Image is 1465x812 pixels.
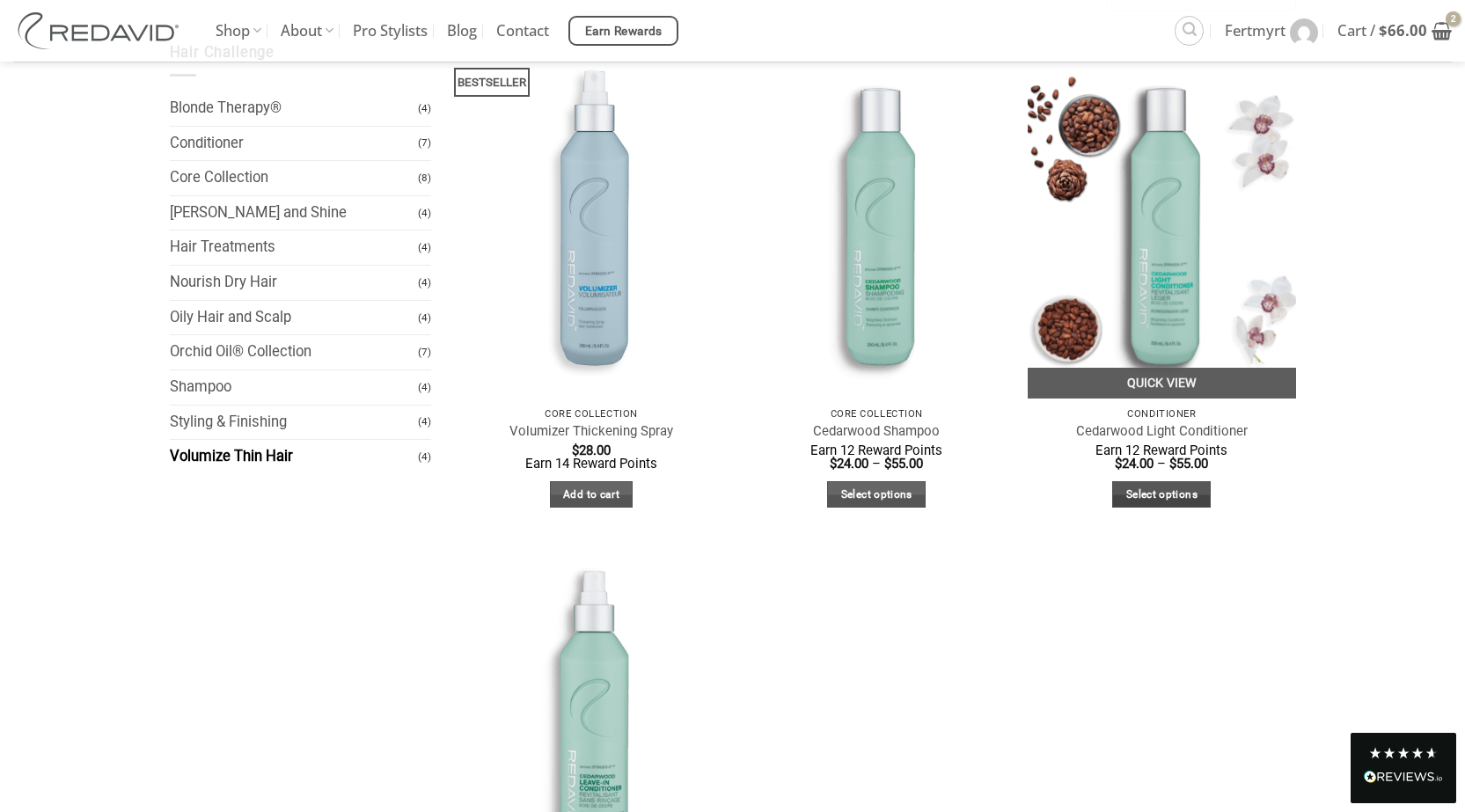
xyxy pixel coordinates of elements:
[830,456,868,472] bdi: 24.00
[509,423,673,440] a: Volumizer Thickening Spray
[568,16,678,46] a: Earn Rewards
[170,335,419,369] a: Orchid Oil® Collection
[170,266,419,300] a: Nourish Dry Hair
[1337,9,1427,53] span: Cart /
[1115,456,1122,472] span: $
[751,408,1002,420] p: Core Collection
[1076,423,1248,440] a: Cedarwood Light Conditioner
[466,408,717,420] p: Core Collection
[1036,408,1287,420] p: Conditioner
[1169,456,1208,472] bdi: 55.00
[884,456,923,472] bdi: 55.00
[170,440,419,474] a: Volumize Thin Hair
[170,161,419,195] a: Core Collection
[170,370,419,405] a: Shampoo
[830,456,837,472] span: $
[1364,767,1443,790] div: Read All Reviews
[743,41,1011,399] img: REDAVID Cedarwood Shampoo - 1
[1112,481,1211,508] a: Select options for “Cedarwood Light Conditioner”
[884,456,891,472] span: $
[1364,771,1443,783] img: REVIEWS.io
[1115,456,1154,472] bdi: 24.00
[170,196,419,230] a: [PERSON_NAME] and Shine
[418,406,431,437] span: (4)
[1379,20,1388,40] span: $
[525,456,657,472] span: Earn 14 Reward Points
[572,443,579,458] span: $
[572,443,611,458] bdi: 28.00
[170,406,419,440] a: Styling & Finishing
[1225,9,1286,53] span: Fertmyrt
[1028,368,1296,399] a: Quick View
[418,128,431,158] span: (7)
[550,481,634,508] a: Add to cart: “Volumizer Thickening Spray”
[170,230,419,265] a: Hair Treatments
[1351,733,1456,803] div: Read All Reviews
[418,93,431,124] span: (4)
[170,127,419,161] a: Conditioner
[1379,20,1427,40] bdi: 66.00
[170,91,419,126] a: Blonde Therapy®
[1095,443,1227,458] span: Earn 12 Reward Points
[418,303,431,333] span: (4)
[418,163,431,194] span: (8)
[13,12,189,49] img: REDAVID Salon Products | United States
[1368,746,1439,760] div: 4.8 Stars
[1028,41,1296,399] img: REDAVID Cedarwood Light Conditioner
[1157,456,1166,472] span: –
[1175,16,1204,45] a: Search
[458,41,726,399] img: REDAVID Volumizer Thickening Spray - 1 1
[418,267,431,298] span: (4)
[1169,456,1176,472] span: $
[418,198,431,229] span: (4)
[585,22,663,41] span: Earn Rewards
[170,301,419,335] a: Oily Hair and Scalp
[813,423,940,440] a: Cedarwood Shampoo
[418,372,431,403] span: (4)
[418,337,431,368] span: (7)
[827,481,926,508] a: Select options for “Cedarwood Shampoo”
[418,232,431,263] span: (4)
[418,442,431,472] span: (4)
[872,456,881,472] span: –
[810,443,942,458] span: Earn 12 Reward Points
